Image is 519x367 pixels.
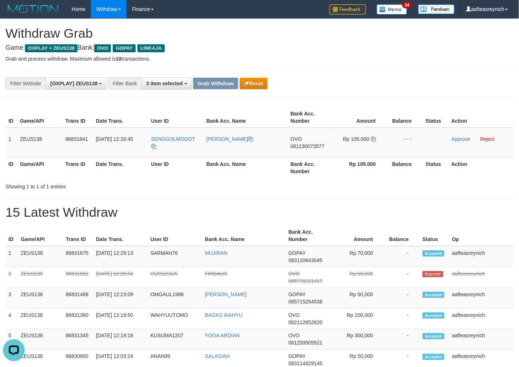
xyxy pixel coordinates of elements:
[5,205,514,220] h1: 15 Latest Withdraw
[5,225,18,246] th: ID
[288,271,300,277] span: OVO
[63,225,93,246] th: Trans ID
[205,354,230,359] a: SALASIAH
[151,136,195,142] span: SENGGOLMODOT
[449,329,514,350] td: aafteasreynich
[96,136,133,142] span: [DATE] 12:33:45
[205,250,228,256] a: MUJIRAN
[288,340,322,346] span: Copy 081259505521 to clipboard
[418,4,455,14] img: panduan.png
[116,56,121,62] strong: 10
[384,246,420,267] td: -
[288,291,306,297] span: GOPAY
[288,354,306,359] span: GOPAY
[448,157,514,178] th: Action
[148,329,202,350] td: KUSUMA1207
[288,107,333,128] th: Bank Acc. Number
[291,136,302,142] span: OVO
[148,267,202,288] td: CUCUZ3U5
[5,180,211,190] div: Showing 1 to 1 of 1 entries
[113,44,136,52] span: GOPAY
[288,257,322,263] span: Copy 083120643045 to clipboard
[5,329,18,350] td: 5
[240,78,268,89] button: Reset
[5,26,514,41] h1: Withdraw Grab
[449,267,514,288] td: aafteasreynich
[333,157,387,178] th: Rp 105.000
[423,250,444,257] span: Accepted
[18,309,63,329] td: ZEUS138
[5,44,514,52] h4: Game: Bank:
[93,246,148,267] td: [DATE] 12:29:13
[5,288,18,309] td: 3
[384,267,420,288] td: -
[480,136,495,142] a: Reject
[205,312,243,318] a: BAGAS WAHYU
[205,291,247,297] a: [PERSON_NAME]
[384,329,420,350] td: -
[25,44,77,52] span: OXPLAY > ZEUS138
[423,157,448,178] th: Status
[5,246,18,267] td: 1
[288,299,322,305] span: Copy 085715254538 to clipboard
[93,267,148,288] td: [DATE] 12:25:54
[402,2,412,8] span: 34
[449,246,514,267] td: aafteasreynich
[5,309,18,329] td: 4
[331,329,384,350] td: Rp 300,000
[5,157,17,178] th: ID
[5,128,17,158] td: 1
[449,288,514,309] td: aafteasreynich
[331,246,384,267] td: Rp 70,000
[331,267,384,288] td: Rp 50,000
[5,267,18,288] td: 2
[93,288,148,309] td: [DATE] 12:23:09
[45,77,107,90] button: [OXPLAY] ZEUS138
[146,81,183,86] span: 3 item selected
[93,107,148,128] th: Date Trans.
[448,107,514,128] th: Action
[148,157,203,178] th: User ID
[387,107,423,128] th: Balance
[18,246,63,267] td: ZEUS138
[17,157,63,178] th: Game/API
[449,225,514,246] th: Op
[63,267,93,288] td: 86831552
[205,271,227,277] a: FIRDAUS
[423,313,444,319] span: Accepted
[63,107,93,128] th: Trans ID
[151,136,195,149] a: SENGGOLMODOT
[371,136,376,142] a: Copy 105000 to clipboard
[449,309,514,329] td: aafteasreynich
[286,225,331,246] th: Bank Acc. Number
[93,329,148,350] td: [DATE] 12:19:18
[202,225,286,246] th: Bank Acc. Name
[18,267,63,288] td: ZEUS138
[5,55,514,62] p: Grab and process withdraw. Maximum allowed is transactions.
[94,44,111,52] span: OVO
[331,225,384,246] th: Amount
[206,136,253,142] a: [PERSON_NAME]
[93,309,148,329] td: [DATE] 12:19:50
[423,292,444,298] span: Accepted
[203,157,288,178] th: Bank Acc. Name
[288,157,333,178] th: Bank Acc. Number
[5,107,17,128] th: ID
[63,329,93,350] td: 86831345
[203,107,288,128] th: Bank Acc. Name
[384,225,420,246] th: Balance
[18,225,63,246] th: Game/API
[18,329,63,350] td: ZEUS138
[387,157,423,178] th: Balance
[108,77,141,90] div: Filter Bank
[288,361,322,367] span: Copy 083114429145 to clipboard
[148,309,202,329] td: WAHYUUTOMO
[5,4,61,15] img: MOTION_logo.png
[384,309,420,329] td: -
[331,309,384,329] td: Rp 100,000
[331,288,384,309] td: Rp 50,000
[148,225,202,246] th: User ID
[288,278,322,284] span: Copy 085778221417 to clipboard
[141,77,192,90] button: 3 item selected
[50,81,97,86] span: [OXPLAY] ZEUS138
